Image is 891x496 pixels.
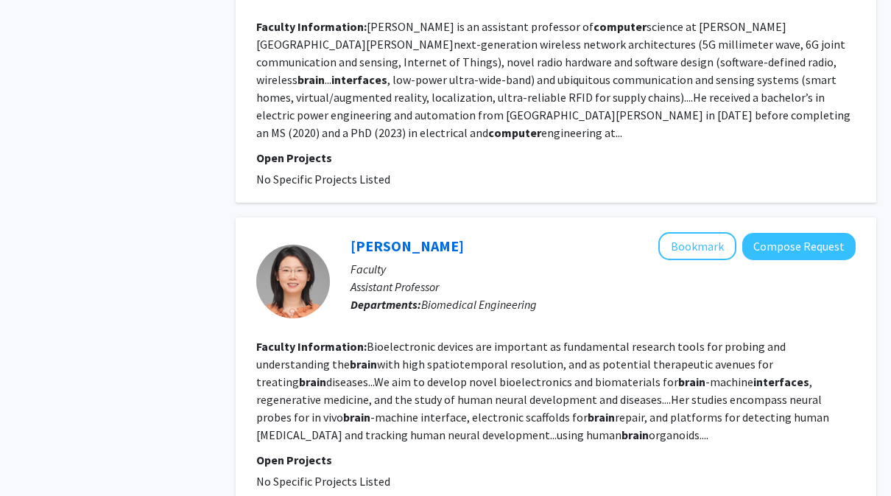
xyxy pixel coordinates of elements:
b: Faculty Information: [256,340,367,354]
button: Add Xiao Yang to Bookmarks [658,233,736,261]
fg-read-more: Bioelectronic devices are important as fundamental research tools for probing and understanding t... [256,340,829,443]
p: Assistant Professor [351,279,856,296]
p: Faculty [351,261,856,279]
fg-read-more: [PERSON_NAME] is an assistant professor of science at [PERSON_NAME][GEOGRAPHIC_DATA][PERSON_NAME]... [256,20,850,141]
iframe: Chat [11,430,63,485]
b: computer [488,126,541,141]
b: brain [297,73,325,88]
b: brain [350,357,377,372]
span: No Specific Projects Listed [256,172,390,187]
b: brain [678,375,705,390]
p: Open Projects [256,452,856,469]
b: brain [343,411,370,425]
b: computer [594,20,647,35]
b: brain [299,375,326,390]
b: brain [588,411,615,425]
button: Compose Request to Xiao Yang [742,234,856,261]
a: [PERSON_NAME] [351,237,464,256]
b: brain [621,428,649,443]
span: Biomedical Engineering [421,298,537,312]
p: Open Projects [256,150,856,167]
b: Faculty Information: [256,20,367,35]
b: Departments: [351,298,421,312]
b: interfaces [331,73,387,88]
b: interfaces [753,375,809,390]
span: No Specific Projects Listed [256,475,390,489]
